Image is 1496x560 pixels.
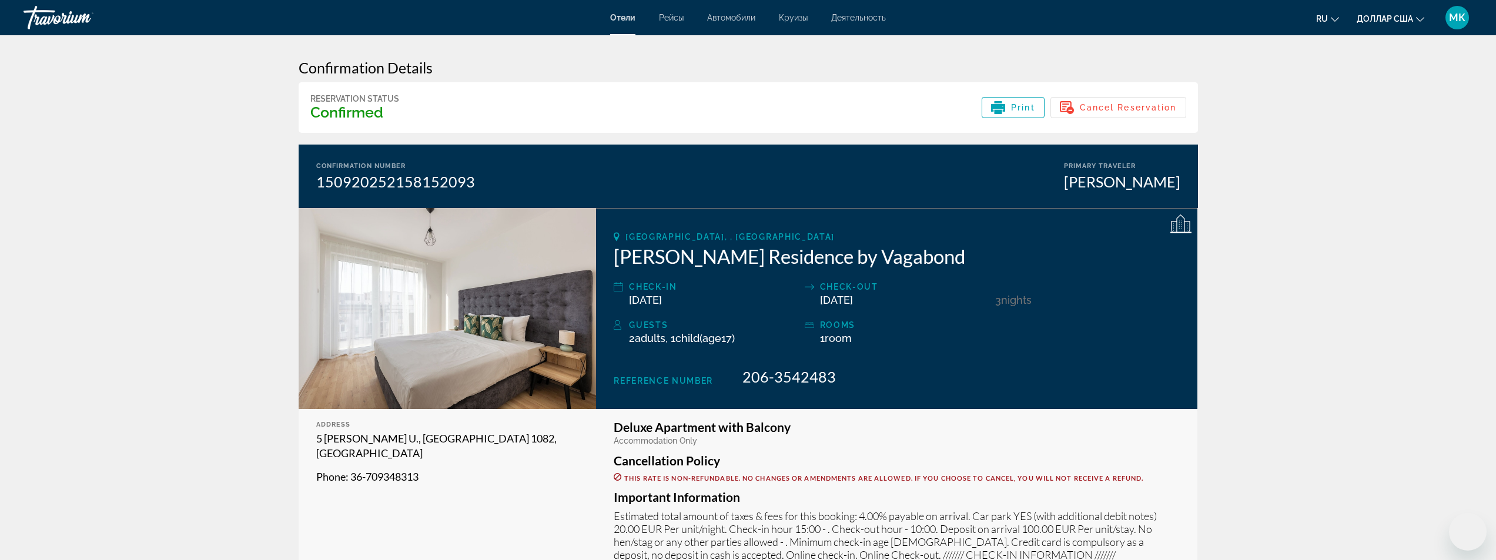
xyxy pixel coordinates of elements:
span: [GEOGRAPHIC_DATA], , [GEOGRAPHIC_DATA] [625,232,835,242]
div: 150920252158152093 [316,173,475,190]
h2: [PERSON_NAME] Residence by Vagabond [614,244,1180,268]
h3: Deluxe Apartment with Balcony [614,421,1180,434]
img: Hock Residence by Vagabond [299,208,597,409]
span: [DATE] [820,294,853,306]
div: Primary Traveler [1064,162,1180,170]
h3: Confirmation Details [299,59,1198,76]
button: Cancel Reservation [1050,97,1186,118]
button: Print [982,97,1045,118]
h3: Important Information [614,491,1180,504]
span: Accommodation Only [614,436,697,445]
div: Check-in [629,280,798,294]
span: [DATE] [629,294,662,306]
button: Изменить валюту [1357,10,1424,27]
span: 1 [820,332,852,344]
button: Меню пользователя [1442,5,1472,30]
span: : 36-709348313 [346,470,419,483]
h3: Confirmed [310,103,399,121]
span: Reference Number [614,376,713,385]
font: МК [1449,11,1465,24]
span: Nights [1001,294,1032,306]
font: ru [1316,14,1328,24]
a: Автомобили [707,13,755,22]
p: 5 [PERSON_NAME] U., [GEOGRAPHIC_DATA] 1082, [GEOGRAPHIC_DATA] [316,431,579,461]
span: This rate is non-refundable. No changes or amendments are allowed. If you choose to cancel, you w... [624,474,1143,482]
div: Check-out [820,280,989,294]
a: Рейсы [659,13,684,22]
a: Травориум [24,2,141,33]
span: Adults [635,332,665,344]
a: Круизы [779,13,808,22]
span: 3 [995,294,1001,306]
span: Cancel Reservation [1080,103,1177,112]
div: [PERSON_NAME] [1064,173,1180,190]
button: Изменить язык [1316,10,1339,27]
div: Confirmation Number [316,162,475,170]
font: доллар США [1357,14,1413,24]
span: Print [1011,103,1035,112]
span: 2 [629,332,665,344]
span: Phone [316,470,346,483]
a: Деятельность [831,13,886,22]
span: Age [702,332,721,344]
div: Guests [629,318,798,332]
span: Child [675,332,700,344]
a: Отели [610,13,635,22]
div: Reservation Status [310,94,399,103]
h3: Cancellation Policy [614,454,1180,467]
span: Room [825,332,852,344]
span: ( 17) [675,332,735,344]
span: 206-3542483 [742,368,836,385]
a: Cancel Reservation [1050,99,1186,112]
div: rooms [820,318,989,332]
iframe: Кнопка запуска окна обмена сообщениями [1449,513,1487,551]
span: , 1 [665,332,735,344]
div: Address [316,421,579,428]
